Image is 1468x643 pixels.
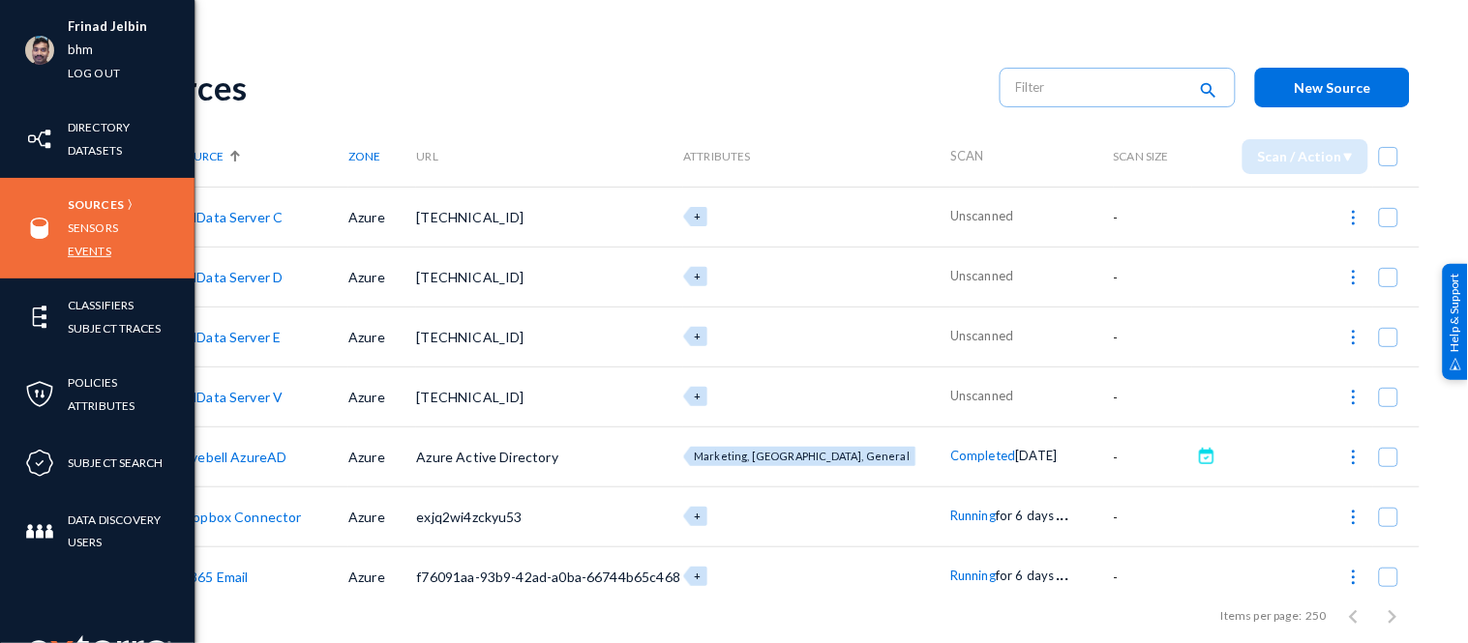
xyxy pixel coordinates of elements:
span: Unscanned [950,268,1013,283]
span: Running [950,568,996,583]
td: Azure [348,546,416,606]
a: Subject Search [68,452,164,474]
img: icon-more.svg [1344,328,1363,347]
a: BHData Server C [178,209,283,225]
span: exjq2wi4zckyu53 [416,509,522,525]
span: [DATE] [1016,448,1058,463]
span: Azure Active Directory [416,449,558,465]
a: Sensors [68,217,118,239]
span: [TECHNICAL_ID] [416,329,524,345]
img: icon-inventory.svg [25,125,54,154]
span: Unscanned [950,388,1013,403]
img: icon-compliance.svg [25,449,54,478]
td: - [1114,366,1193,426]
a: BHData Server V [178,389,283,405]
span: . [1064,561,1068,584]
img: icon-more.svg [1344,508,1363,527]
span: [TECHNICAL_ID] [416,389,524,405]
td: Azure [348,486,416,546]
span: . [1064,501,1068,524]
span: + [694,210,701,222]
img: icon-more.svg [1344,268,1363,287]
a: Divebell AzureAD [178,449,287,465]
a: BHData Server E [178,329,281,345]
span: f76091aa-93b9-42ad-a0ba-66744b65c468 [416,569,680,585]
img: icon-more.svg [1344,568,1363,587]
a: Log out [68,62,120,84]
td: Azure [348,247,416,307]
span: Marketing, [GEOGRAPHIC_DATA], General [694,450,910,462]
span: [TECHNICAL_ID] [416,209,524,225]
button: Previous page [1334,597,1373,635]
span: Running [950,508,996,523]
span: for 6 days [996,508,1055,523]
a: Events [68,240,111,262]
a: O365 Email [178,569,249,585]
span: . [1057,501,1061,524]
img: icon-members.svg [25,517,54,546]
span: Attributes [683,149,751,163]
mat-icon: search [1197,78,1220,104]
td: - [1114,307,1193,366]
td: Azure [348,426,416,486]
span: + [694,330,701,342]
a: Directory [68,116,130,138]
td: - [1114,426,1193,486]
input: Filter [1016,73,1186,102]
span: Unscanned [950,208,1013,223]
img: icon-policies.svg [25,380,54,409]
img: ACg8ocK1ZkZ6gbMmCU1AeqPIsBvrTWeY1xNXvgxNjkUXxjcqAiPEIvU=s96-c [25,36,54,65]
td: Azure [348,307,416,366]
td: Azure [348,187,416,247]
div: 250 [1306,607,1327,625]
button: New Source [1255,68,1410,107]
span: Zone [348,149,380,163]
a: Data Discovery Users [68,509,195,553]
span: + [694,390,701,402]
span: Completed [950,448,1015,463]
span: . [1061,501,1064,524]
img: icon-more.svg [1344,388,1363,407]
td: - [1114,486,1193,546]
button: Next page [1373,597,1412,635]
img: help_support.svg [1450,358,1462,370]
img: icon-sources.svg [25,214,54,243]
td: Azure [348,366,416,426]
span: [TECHNICAL_ID] [416,269,524,285]
span: for 6 days [996,568,1055,583]
span: Source [178,149,224,163]
a: Policies [68,371,117,394]
td: - [1114,247,1193,307]
span: + [694,510,701,522]
td: - [1114,187,1193,247]
a: Attributes [68,395,135,417]
a: bhm [68,39,93,61]
a: Dropbox Connector [178,509,302,525]
a: Datasets [68,139,122,161]
span: New Source [1295,79,1371,96]
div: Zone [348,149,416,163]
span: . [1061,561,1064,584]
span: + [694,570,701,582]
div: Help & Support [1443,263,1468,379]
a: Sources [68,193,124,216]
img: icon-more.svg [1344,448,1363,467]
span: Scan Size [1114,149,1169,163]
span: . [1057,561,1061,584]
img: icon-more.svg [1344,208,1363,227]
a: Subject Traces [68,317,162,339]
span: Scan [950,148,984,163]
span: + [694,270,701,282]
div: Items per page: [1221,607,1302,625]
a: BHData Server D [178,269,283,285]
div: Sources [128,68,980,107]
img: icon-elements.svg [25,303,54,332]
span: Unscanned [950,328,1013,343]
span: URL [416,149,437,163]
div: Source [178,149,348,163]
td: - [1114,546,1193,606]
a: Classifiers [68,294,134,316]
li: Frinad Jelbin [68,15,148,39]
